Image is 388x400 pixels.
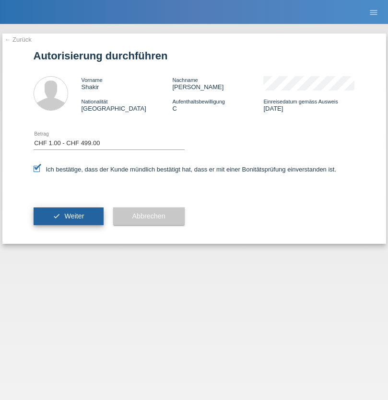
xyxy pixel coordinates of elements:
[64,212,84,220] span: Weiter
[172,77,198,83] span: Nachname
[172,76,263,91] div: [PERSON_NAME]
[5,36,32,43] a: ← Zurück
[364,9,383,15] a: menu
[172,99,224,104] span: Aufenthaltsbewilligung
[82,98,173,112] div: [GEOGRAPHIC_DATA]
[172,98,263,112] div: C
[34,50,355,62] h1: Autorisierung durchführen
[34,207,104,226] button: check Weiter
[263,99,338,104] span: Einreisedatum gemäss Ausweis
[263,98,354,112] div: [DATE]
[369,8,378,17] i: menu
[82,76,173,91] div: Shakir
[53,212,60,220] i: check
[82,99,108,104] span: Nationalität
[82,77,103,83] span: Vorname
[34,166,337,173] label: Ich bestätige, dass der Kunde mündlich bestätigt hat, dass er mit einer Bonitätsprüfung einversta...
[113,207,185,226] button: Abbrechen
[132,212,165,220] span: Abbrechen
